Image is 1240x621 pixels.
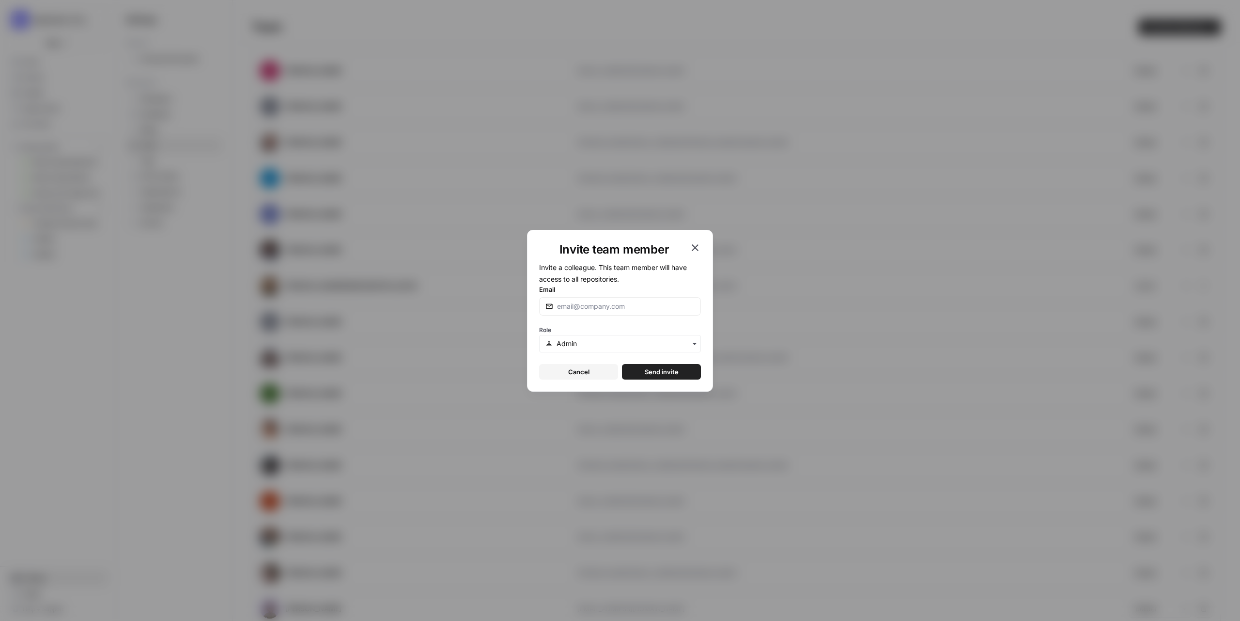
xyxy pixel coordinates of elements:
input: email@company.com [557,302,695,311]
span: Cancel [568,367,589,377]
span: Send invite [645,367,679,377]
span: Role [539,326,551,334]
label: Email [539,285,701,294]
span: Invite a colleague. This team member will have access to all repositories. [539,263,687,283]
input: Admin [557,339,695,349]
h1: Invite team member [539,242,689,257]
button: Send invite [622,364,701,380]
button: Cancel [539,364,618,380]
